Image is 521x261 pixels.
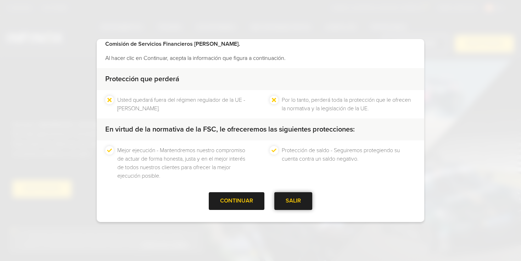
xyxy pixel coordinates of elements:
[105,125,355,134] strong: En virtud de la normativa de la FSC, le ofreceremos las siguientes protecciones:
[282,96,416,113] li: Por lo tanto, perderá toda la protección que le ofrecen la normativa y la legislación de la UE.
[209,192,264,210] div: CONTINUAR
[105,54,416,62] p: Al hacer clic en Continuar, acepta la información que figura a continuación.
[117,146,251,180] li: Mejor ejecución - Mantendremos nuestro compromiso de actuar de forma honesta, justa y en el mejor...
[105,75,179,83] strong: Protección que perderá
[117,96,251,113] li: Usted quedará fuera del régimen regulador de la UE - [PERSON_NAME].
[274,192,312,210] div: SALIR
[282,146,416,180] li: Protección de saldo - Seguiremos protegiendo su cuenta contra un saldo negativo.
